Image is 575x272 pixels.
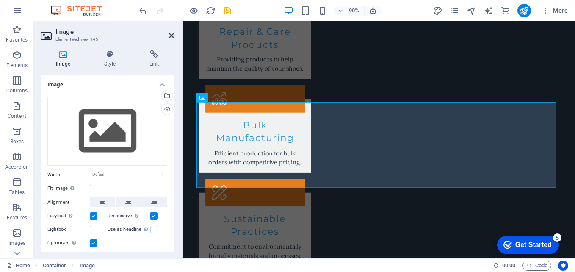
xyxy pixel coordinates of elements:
h4: Image [41,50,89,68]
p: Images [8,240,26,247]
i: Publish [519,6,529,16]
h4: Style [89,50,134,68]
button: design [433,6,443,16]
button: commerce [500,6,511,16]
i: Navigator [467,6,476,16]
button: navigator [467,6,477,16]
h4: Link [134,50,174,68]
span: Click to select. Double-click to edit [43,261,66,271]
h3: Element #ed-new-145 [55,36,157,43]
i: Design (Ctrl+Alt+Y) [433,6,442,16]
button: reload [205,6,216,16]
button: publish [517,4,531,17]
i: Commerce [500,6,510,16]
i: AI Writer [484,6,493,16]
button: undo [138,6,148,16]
p: Elements [6,62,28,69]
i: Reload page [206,6,216,16]
label: Width [47,172,90,177]
img: Editor Logo [49,6,112,16]
nav: breadcrumb [43,261,95,271]
label: Alignment [47,197,90,208]
label: Use as headline [108,225,150,235]
i: On resize automatically adjust zoom level to fit chosen device. [369,7,377,14]
h2: Image [55,28,174,36]
button: More [538,4,571,17]
p: Tables [9,189,25,196]
label: Lightbox [47,225,90,235]
h4: Image [41,75,174,90]
div: 5 [63,2,71,10]
h6: 90% [347,6,361,16]
button: pages [450,6,460,16]
p: Columns [6,87,28,94]
span: : [508,262,509,269]
button: save [222,6,232,16]
div: Select files from the file manager, stock photos, or upload file(s) [47,97,167,166]
div: Get Started 5 items remaining, 0% complete [7,4,69,22]
i: Save (Ctrl+S) [223,6,232,16]
a: Click to cancel selection. Double-click to open Pages [7,261,30,271]
p: Accordion [5,164,29,170]
label: Responsive [108,211,150,221]
p: Features [7,214,27,221]
label: Lazyload [47,211,90,221]
span: More [541,6,568,15]
label: Fit image [47,183,90,194]
p: Boxes [10,138,24,145]
p: Favorites [6,36,28,43]
button: 90% [334,6,365,16]
button: Code [522,261,551,271]
span: Click to select. Double-click to edit [80,261,95,271]
button: Usercentrics [558,261,568,271]
div: Get Started [25,9,61,17]
p: Content [8,113,26,119]
h6: Session time [493,261,516,271]
span: 00 00 [502,261,515,271]
button: text_generator [484,6,494,16]
label: Optimized [47,238,90,248]
i: Pages (Ctrl+Alt+S) [450,6,459,16]
i: Undo: Add element (Ctrl+Z) [138,6,148,16]
span: Code [526,261,547,271]
button: Click here to leave preview mode and continue editing [188,6,199,16]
